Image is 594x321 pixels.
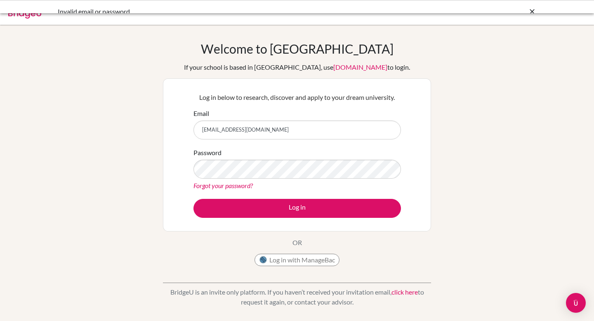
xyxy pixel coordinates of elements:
[193,199,401,218] button: Log in
[193,92,401,102] p: Log in below to research, discover and apply to your dream university.
[201,41,394,56] h1: Welcome to [GEOGRAPHIC_DATA]
[58,7,412,17] div: Invalid email or password.
[292,238,302,248] p: OR
[391,288,418,296] a: click here
[566,293,586,313] div: Open Intercom Messenger
[193,182,253,189] a: Forgot your password?
[255,254,339,266] button: Log in with ManageBac
[163,287,431,307] p: BridgeU is an invite only platform. If you haven’t received your invitation email, to request it ...
[333,63,387,71] a: [DOMAIN_NAME]
[193,148,222,158] label: Password
[193,109,209,118] label: Email
[184,62,410,72] div: If your school is based in [GEOGRAPHIC_DATA], use to login.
